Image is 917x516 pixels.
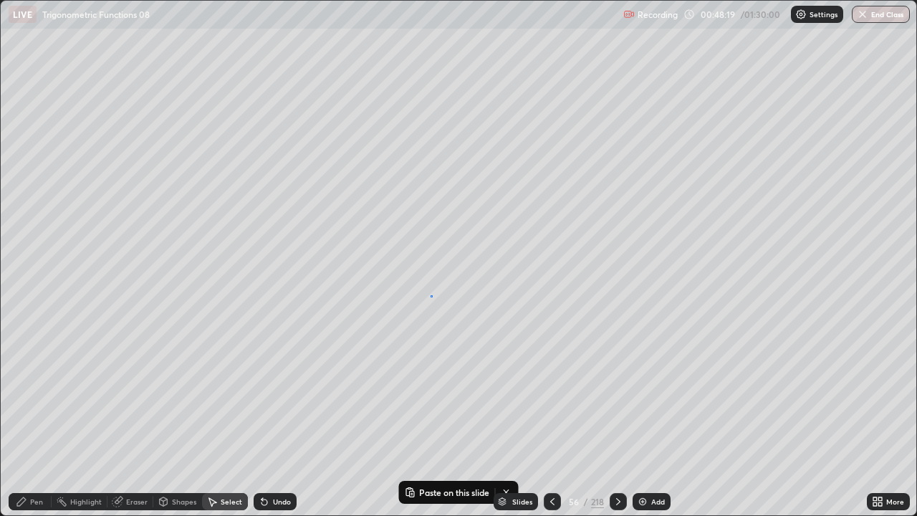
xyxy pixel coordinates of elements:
p: LIVE [13,9,32,20]
div: Slides [512,498,532,505]
div: 218 [591,495,604,508]
div: Highlight [70,498,102,505]
img: end-class-cross [857,9,868,20]
img: recording.375f2c34.svg [623,9,635,20]
button: Paste on this slide [402,484,492,501]
p: Recording [638,9,678,20]
div: More [886,498,904,505]
button: End Class [852,6,910,23]
div: Select [221,498,242,505]
div: 56 [567,497,581,506]
img: add-slide-button [637,496,648,507]
img: class-settings-icons [795,9,807,20]
div: / [584,497,588,506]
p: Paste on this slide [419,487,489,498]
div: Add [651,498,665,505]
div: Undo [273,498,291,505]
div: Shapes [172,498,196,505]
p: Settings [810,11,837,18]
div: Eraser [126,498,148,505]
p: Trigonometric Functions 08 [42,9,150,20]
div: Pen [30,498,43,505]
